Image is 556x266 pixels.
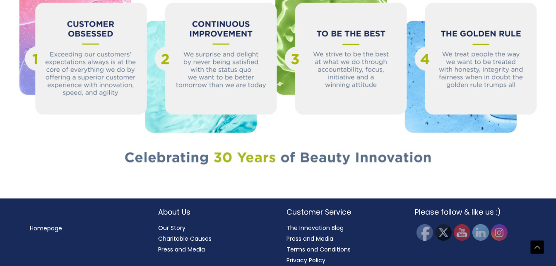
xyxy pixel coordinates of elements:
[286,207,398,218] h2: Customer Service
[286,235,333,243] a: Press and Media
[158,235,212,243] a: Charitable Causes
[286,245,351,254] a: Terms and Conditions
[158,224,185,232] a: Our Story
[30,224,62,232] a: Homepage
[435,224,452,241] img: Twitter
[158,222,270,255] nav: About Us
[286,224,344,232] a: The Innovation Blog
[158,245,205,254] a: Press and Media
[415,207,527,218] h2: Please follow & like us :)
[158,207,270,218] h2: About Us
[30,223,142,234] nav: Menu
[286,256,325,264] a: Privacy Policy
[416,224,433,241] img: Facebook
[286,222,398,266] nav: Customer Service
